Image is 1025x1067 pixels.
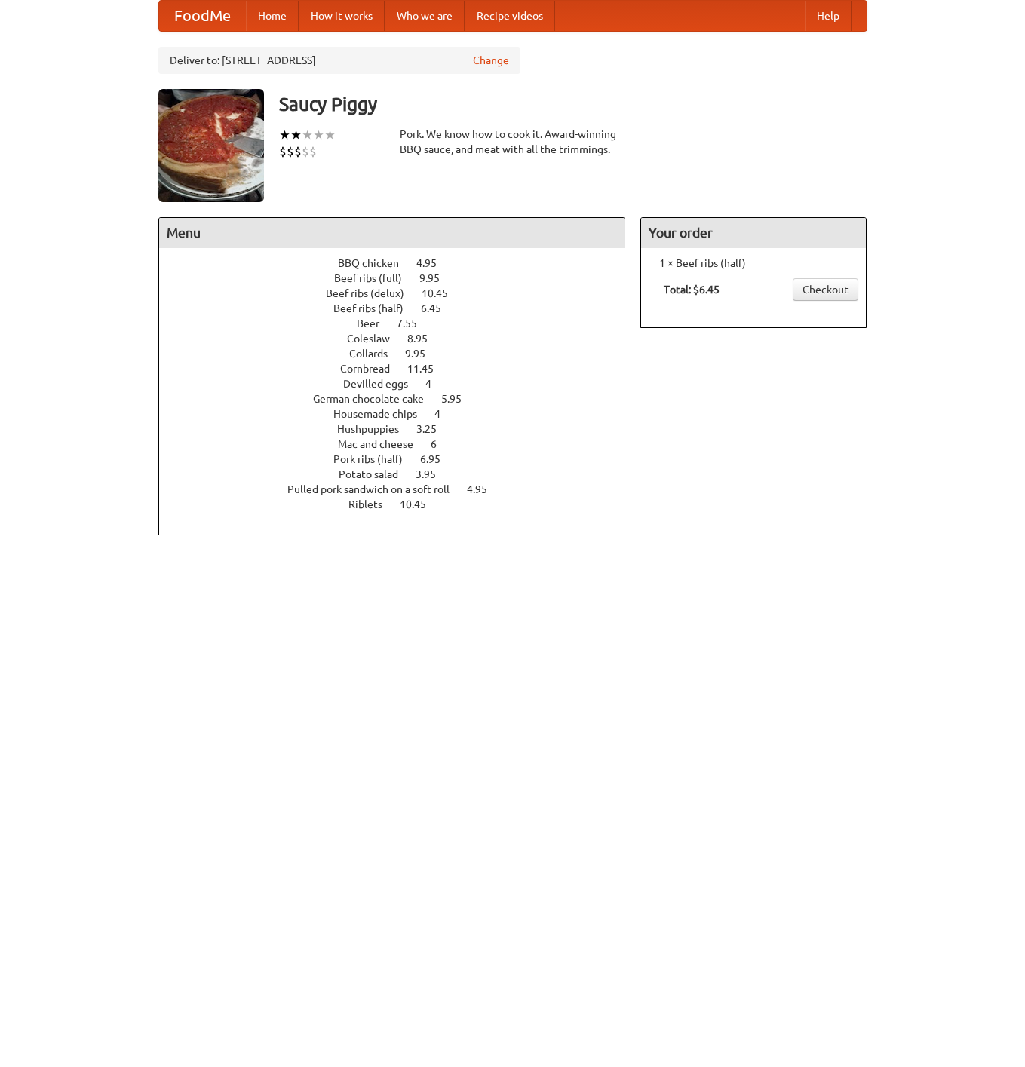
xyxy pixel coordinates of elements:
[340,363,405,375] span: Cornbread
[421,302,456,314] span: 6.45
[357,317,394,330] span: Beer
[158,47,520,74] div: Deliver to: [STREET_ADDRESS]
[422,287,463,299] span: 10.45
[407,363,449,375] span: 11.45
[405,348,440,360] span: 9.95
[343,378,459,390] a: Devilled eggs 4
[416,468,451,480] span: 3.95
[333,302,469,314] a: Beef ribs (half) 6.45
[313,393,489,405] a: German chocolate cake 5.95
[420,453,456,465] span: 6.95
[641,218,866,248] h4: Your order
[333,302,419,314] span: Beef ribs (half)
[347,333,456,345] a: Coleslaw 8.95
[334,272,468,284] a: Beef ribs (full) 9.95
[339,468,413,480] span: Potato salad
[385,1,465,31] a: Who we are
[338,257,414,269] span: BBQ chicken
[465,1,555,31] a: Recipe videos
[287,143,294,160] li: $
[441,393,477,405] span: 5.95
[649,256,858,271] li: 1 × Beef ribs (half)
[326,287,476,299] a: Beef ribs (delux) 10.45
[467,483,502,495] span: 4.95
[400,127,626,157] div: Pork. We know how to cook it. Award-winning BBQ sauce, and meat with all the trimmings.
[434,408,456,420] span: 4
[805,1,852,31] a: Help
[397,317,432,330] span: 7.55
[158,89,264,202] img: angular.jpg
[793,278,858,301] a: Checkout
[349,348,453,360] a: Collards 9.95
[246,1,299,31] a: Home
[324,127,336,143] li: ★
[279,127,290,143] li: ★
[294,143,302,160] li: $
[159,218,625,248] h4: Menu
[473,53,509,68] a: Change
[337,423,465,435] a: Hushpuppies 3.25
[313,393,439,405] span: German chocolate cake
[400,498,441,511] span: 10.45
[348,498,397,511] span: Riblets
[334,272,417,284] span: Beef ribs (full)
[290,127,302,143] li: ★
[279,143,287,160] li: $
[338,438,465,450] a: Mac and cheese 6
[343,378,423,390] span: Devilled eggs
[425,378,447,390] span: 4
[419,272,455,284] span: 9.95
[309,143,317,160] li: $
[338,438,428,450] span: Mac and cheese
[348,498,454,511] a: Riblets 10.45
[407,333,443,345] span: 8.95
[326,287,419,299] span: Beef ribs (delux)
[302,127,313,143] li: ★
[349,348,403,360] span: Collards
[347,333,405,345] span: Coleslaw
[159,1,246,31] a: FoodMe
[357,317,445,330] a: Beer 7.55
[287,483,465,495] span: Pulled pork sandwich on a soft roll
[313,127,324,143] li: ★
[416,257,452,269] span: 4.95
[664,284,720,296] b: Total: $6.45
[340,363,462,375] a: Cornbread 11.45
[333,453,468,465] a: Pork ribs (half) 6.95
[416,423,452,435] span: 3.25
[302,143,309,160] li: $
[279,89,867,119] h3: Saucy Piggy
[287,483,515,495] a: Pulled pork sandwich on a soft roll 4.95
[338,257,465,269] a: BBQ chicken 4.95
[333,408,432,420] span: Housemade chips
[431,438,452,450] span: 6
[299,1,385,31] a: How it works
[339,468,464,480] a: Potato salad 3.95
[337,423,414,435] span: Hushpuppies
[333,453,418,465] span: Pork ribs (half)
[333,408,468,420] a: Housemade chips 4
